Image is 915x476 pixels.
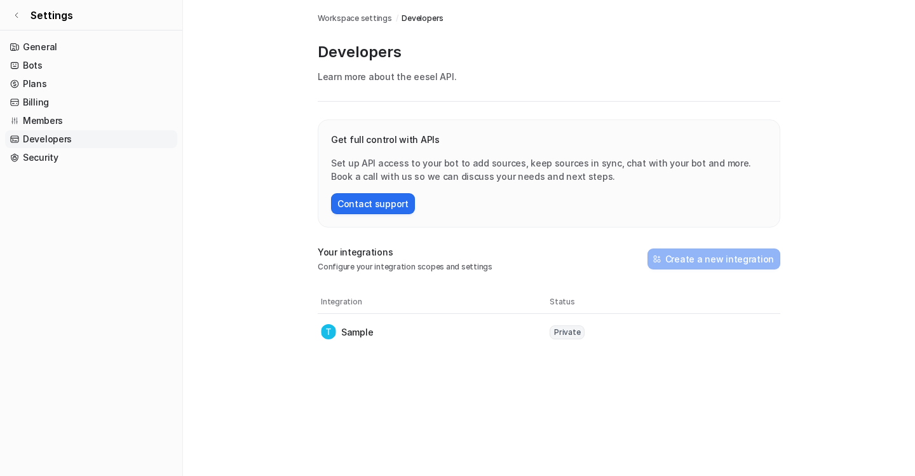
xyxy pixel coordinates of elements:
[5,75,177,93] a: Plans
[5,93,177,111] a: Billing
[30,8,73,23] span: Settings
[318,13,392,24] a: Workspace settings
[318,71,456,82] span: Learn more about the .
[5,149,177,167] a: Security
[5,112,177,130] a: Members
[5,57,177,74] a: Bots
[550,325,585,339] span: Private
[318,245,492,259] p: Your integrations
[647,248,780,269] button: Create a new integration
[396,13,398,24] span: /
[331,156,767,183] p: Set up API access to your bot to add sources, keep sources in sync, chat with your bot and more. ...
[402,13,444,24] a: Developers
[318,42,780,62] p: Developers
[549,296,778,308] th: Status
[5,130,177,148] a: Developers
[331,193,415,214] button: Contact support
[318,261,492,273] p: Configure your integration scopes and settings
[331,133,767,146] p: Get full control with APIs
[665,252,774,266] h2: Create a new integration
[320,296,549,308] th: Integration
[414,71,454,82] a: eesel API
[341,325,373,339] p: Sample
[5,38,177,56] a: General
